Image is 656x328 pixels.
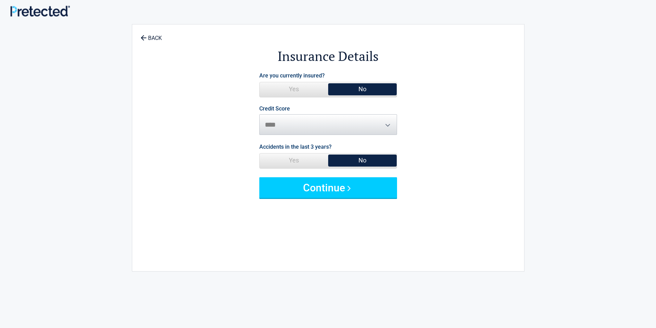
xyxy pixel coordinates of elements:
span: Yes [260,82,328,96]
label: Are you currently insured? [259,71,325,80]
img: Main Logo [10,6,70,16]
a: BACK [139,29,163,41]
h2: Insurance Details [170,47,486,65]
label: Credit Score [259,106,290,112]
label: Accidents in the last 3 years? [259,142,332,151]
button: Continue [259,177,397,198]
span: No [328,82,397,96]
span: No [328,154,397,167]
span: Yes [260,154,328,167]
